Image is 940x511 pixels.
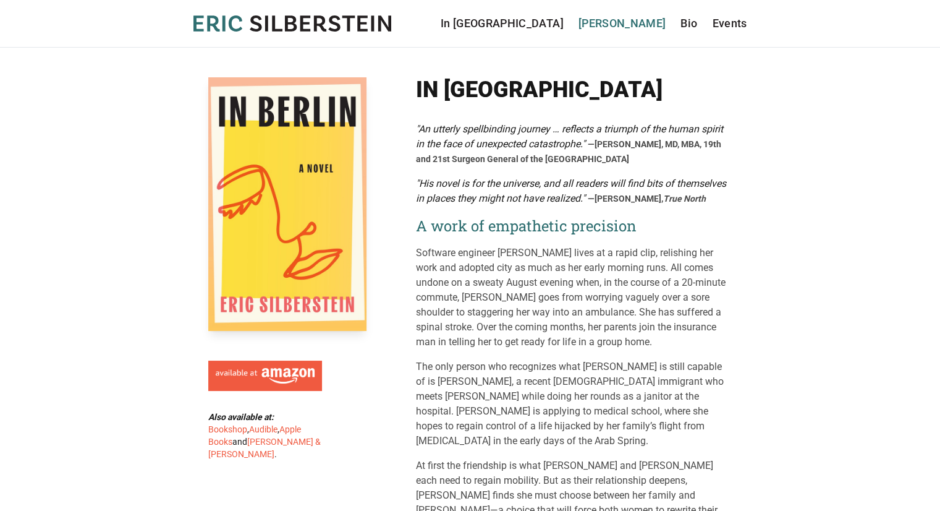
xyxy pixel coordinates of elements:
img: Cover of In Berlin [208,77,366,331]
a: Bio [680,15,697,32]
a: Audible [249,424,277,434]
div: , , and . [208,411,327,460]
span: —[PERSON_NAME], [588,194,706,204]
p: The only person who recognizes what [PERSON_NAME] is still capable of is [PERSON_NAME], a recent ... [416,359,732,449]
b: Also available at: [208,412,274,422]
h1: In [GEOGRAPHIC_DATA] [416,77,732,102]
a: Bookshop [208,424,247,434]
h2: A work of empathetic precision [416,216,732,236]
a: [PERSON_NAME] & [PERSON_NAME] [208,437,321,459]
a: Events [712,15,747,32]
a: In [GEOGRAPHIC_DATA] [441,15,564,32]
em: "His novel is for the universe, and all readers will find bits of themselves in places they might... [416,178,726,204]
em: "An utterly spellbinding journey … reflects a triumph of the human spirit in the face of unexpect... [416,123,723,150]
img: Available at Amazon [216,368,315,384]
p: Software engineer [PERSON_NAME] lives at a rapid clip, relishing her work and adopted city as muc... [416,246,732,350]
em: True North [663,194,706,204]
a: [PERSON_NAME] [578,15,666,32]
a: Available at Amazon [208,356,322,392]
